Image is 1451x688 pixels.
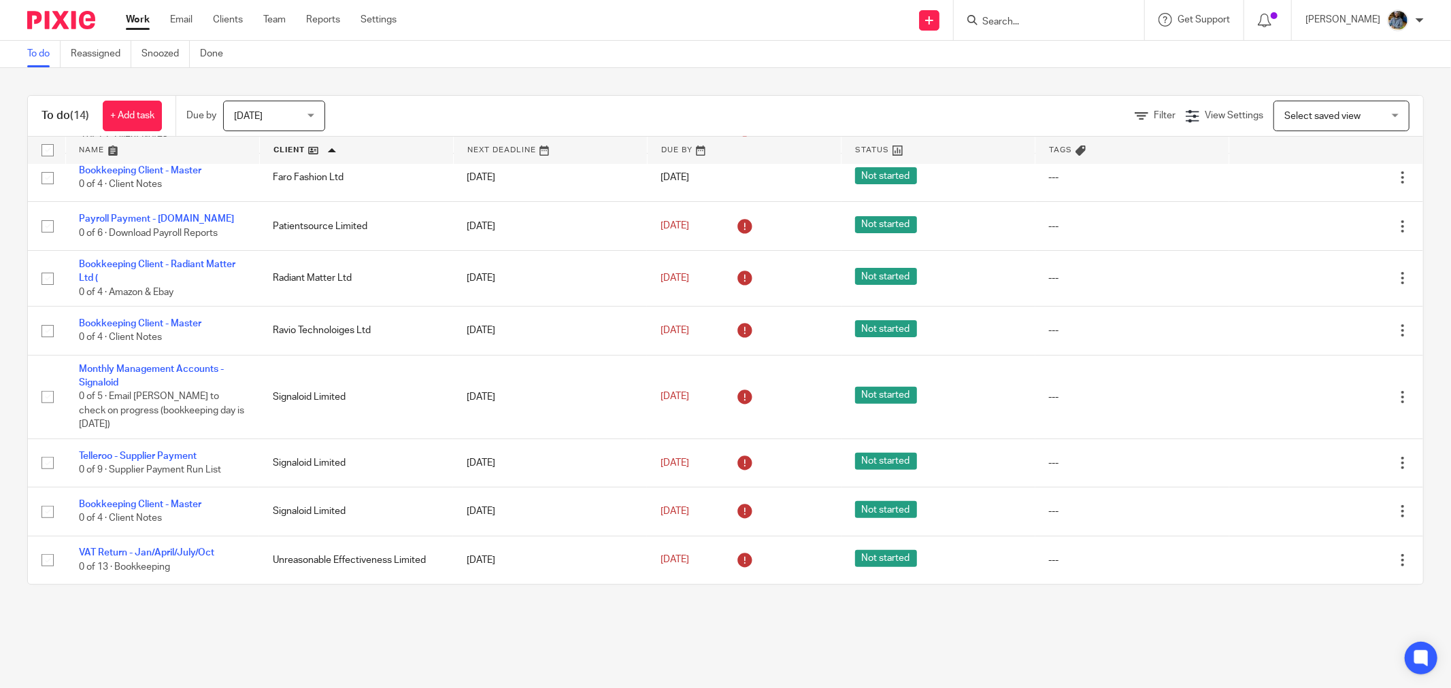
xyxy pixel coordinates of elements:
a: + Add task [103,101,162,131]
span: Not started [855,453,917,470]
a: Done [200,41,233,67]
a: Telleroo - Supplier Payment [79,451,197,461]
td: [DATE] [453,487,647,536]
td: Radiant Matter Ltd [259,250,453,306]
a: Bookkeeping Client - Radiant Matter Ltd ( [79,260,235,283]
div: --- [1049,456,1216,470]
td: Signaloid Limited [259,355,453,438]
span: 0 of 4 · Client Notes [79,332,162,342]
span: [DATE] [661,555,689,565]
span: 0 of 4 · Client Notes [79,514,162,523]
div: --- [1049,220,1216,233]
td: Signaloid Limited [259,487,453,536]
div: --- [1049,171,1216,184]
span: Not started [855,167,917,184]
span: [DATE] [661,221,689,230]
input: Search [981,16,1103,29]
a: Reports [306,13,340,27]
td: [DATE] [453,536,647,584]
span: Not started [855,268,917,285]
span: 0 of 13 · Bookkeeping [79,562,170,572]
span: 0 of 6 · Download Payroll Reports [79,228,218,238]
span: Get Support [1178,15,1230,24]
span: Not started [855,216,917,233]
td: [DATE] [453,307,647,355]
td: [DATE] [453,355,647,438]
span: [DATE] [661,458,689,468]
img: Jaskaran%20Singh.jpeg [1387,10,1409,31]
td: [DATE] [453,202,647,250]
a: Monthly Management Accounts - Signaloid [79,364,224,388]
a: Team [263,13,286,27]
span: Not started [855,550,917,567]
span: 0 of 5 · Email [PERSON_NAME] to check on progress (bookkeeping day is [DATE]) [79,392,244,429]
div: --- [1049,324,1216,337]
td: Faro Fashion Ltd [259,154,453,202]
a: Bookkeeping Client - Master [79,500,201,509]
span: [DATE] [661,506,689,516]
h1: To do [41,109,89,123]
td: Unreasonable Effectiveness Limited [259,536,453,584]
span: View Settings [1205,111,1263,120]
a: Bookkeeping Client - Master [79,166,201,175]
a: Snoozed [141,41,190,67]
span: [DATE] [234,111,263,121]
span: 0 of 9 · Supplier Payment Run List [79,465,221,475]
span: [DATE] [661,326,689,335]
span: (14) [70,110,89,121]
span: Filter [1154,111,1175,120]
div: --- [1049,390,1216,404]
div: --- [1049,504,1216,518]
span: 0 of 4 · Amazon & Ebay [79,288,173,297]
a: Clients [213,13,243,27]
div: --- [1049,553,1216,567]
span: 0 of 4 · Client Notes [79,179,162,189]
a: To do [27,41,61,67]
span: Tags [1049,146,1072,154]
span: Not started [855,387,917,404]
span: [DATE] [661,173,689,182]
a: Reassigned [71,41,131,67]
span: [DATE] [661,392,689,401]
a: Bookkeeping Client - Master [79,319,201,328]
td: Signaloid Limited [259,438,453,487]
td: Patientsource Limited [259,202,453,250]
a: VAT Return - Jan/April/July/Oct [79,548,214,557]
span: Select saved view [1284,111,1361,121]
img: Pixie [27,11,95,29]
td: [DATE] [453,250,647,306]
p: Due by [186,109,216,122]
a: Email [170,13,193,27]
td: [DATE] [453,154,647,202]
p: [PERSON_NAME] [1305,13,1380,27]
a: Settings [361,13,397,27]
div: --- [1049,271,1216,285]
a: Work [126,13,150,27]
a: Payroll Payment - [DOMAIN_NAME] [79,214,234,224]
span: Not started [855,320,917,337]
span: [DATE] [661,273,689,283]
td: Ravio Technoloiges Ltd [259,307,453,355]
td: [DATE] [453,438,647,487]
span: Not started [855,501,917,518]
